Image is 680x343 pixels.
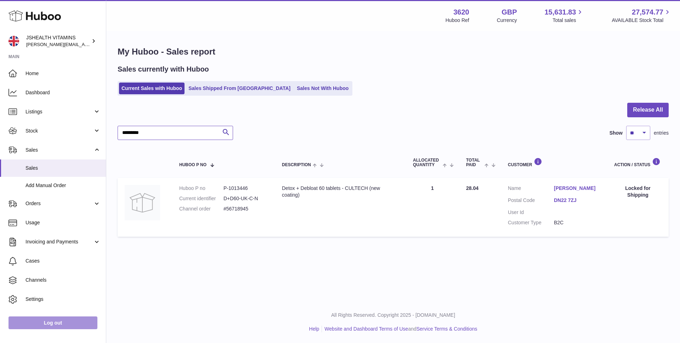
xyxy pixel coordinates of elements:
[466,158,483,167] span: Total paid
[282,163,311,167] span: Description
[497,17,517,24] div: Currency
[508,209,554,216] dt: User Id
[552,17,584,24] span: Total sales
[223,195,268,202] dd: D+D60-UK-C-N
[25,108,93,115] span: Listings
[416,326,477,332] a: Service Terms & Conditions
[26,34,90,48] div: JSHEALTH VITAMINS
[554,197,600,204] a: DN22 7ZJ
[223,206,268,212] dd: #56718945
[453,7,469,17] strong: 3620
[26,41,142,47] span: [PERSON_NAME][EMAIL_ADDRESS][DOMAIN_NAME]
[554,219,600,226] dd: B2C
[610,130,623,136] label: Show
[125,185,160,220] img: no-photo.jpg
[25,258,101,264] span: Cases
[501,7,517,17] strong: GBP
[554,185,600,192] a: [PERSON_NAME]
[25,70,101,77] span: Home
[612,17,671,24] span: AVAILABLE Stock Total
[25,128,93,134] span: Stock
[118,46,669,57] h1: My Huboo - Sales report
[508,158,600,167] div: Customer
[8,36,19,46] img: francesca@jshealthvitamins.com
[25,89,101,96] span: Dashboard
[446,17,469,24] div: Huboo Ref
[654,130,669,136] span: entries
[118,64,209,74] h2: Sales currently with Huboo
[632,7,663,17] span: 27,574.77
[25,182,101,189] span: Add Manual Order
[179,206,223,212] dt: Channel order
[614,185,662,198] div: Locked for Shipping
[282,185,399,198] div: Detox + Debloat 60 tablets - CULTECH (new coating)
[179,163,206,167] span: Huboo P no
[406,178,459,237] td: 1
[25,147,93,153] span: Sales
[544,7,576,17] span: 15,631.83
[413,158,441,167] span: ALLOCATED Quantity
[324,326,408,332] a: Website and Dashboard Terms of Use
[627,103,669,117] button: Release All
[223,185,268,192] dd: P-1013446
[466,185,478,191] span: 28.04
[8,316,97,329] a: Log out
[179,185,223,192] dt: Huboo P no
[294,83,351,94] a: Sales Not With Huboo
[614,158,662,167] div: Action / Status
[508,219,554,226] dt: Customer Type
[544,7,584,24] a: 15,631.83 Total sales
[25,238,93,245] span: Invoicing and Payments
[25,296,101,303] span: Settings
[112,312,674,319] p: All Rights Reserved. Copyright 2025 - [DOMAIN_NAME]
[309,326,319,332] a: Help
[612,7,671,24] a: 27,574.77 AVAILABLE Stock Total
[179,195,223,202] dt: Current identifier
[119,83,185,94] a: Current Sales with Huboo
[322,326,477,332] li: and
[25,165,101,171] span: Sales
[25,277,101,283] span: Channels
[508,185,554,193] dt: Name
[25,200,93,207] span: Orders
[25,219,101,226] span: Usage
[508,197,554,206] dt: Postal Code
[186,83,293,94] a: Sales Shipped From [GEOGRAPHIC_DATA]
